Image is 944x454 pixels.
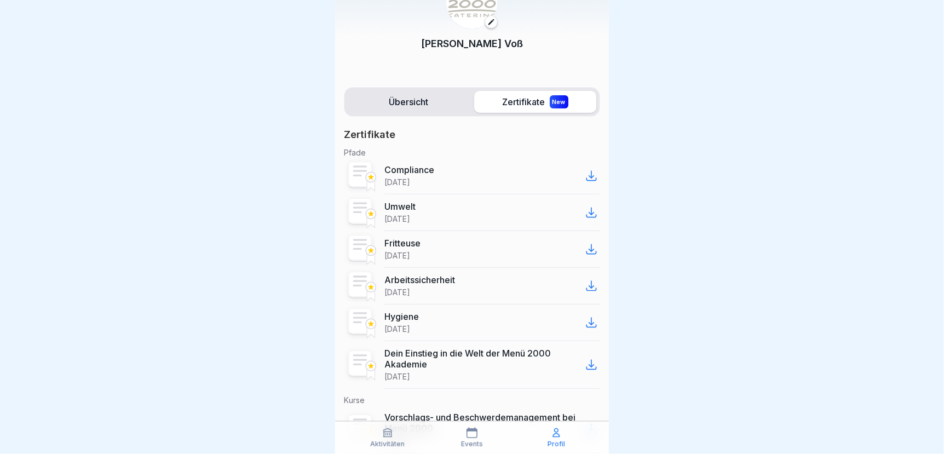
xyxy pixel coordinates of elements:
p: Dein Einstieg in die Welt der Menü 2000 Akademie [384,348,583,370]
p: [DATE] [384,177,410,187]
p: Kurse [344,395,600,405]
div: New [550,95,568,108]
p: Events [461,440,483,448]
p: [DATE] [384,372,410,382]
p: Compliance [384,164,434,175]
p: Pfade [344,148,600,158]
p: Umwelt [384,201,416,212]
p: Zertifikate [344,128,395,141]
p: [DATE] [384,214,410,224]
p: Fritteuse [384,238,421,249]
p: Arbeitssicherheit [384,274,455,285]
label: Übersicht [348,91,470,113]
p: [DATE] [384,251,410,261]
p: Vorschlags- und Beschwerdemanagement bei Menü 2000 [384,412,583,434]
p: [PERSON_NAME] Voß [421,36,523,51]
p: Aktivitäten [371,440,405,448]
label: Zertifikate [474,91,596,113]
p: Hygiene [384,311,419,322]
p: Profil [548,440,565,448]
p: [DATE] [384,288,410,297]
p: [DATE] [384,324,410,334]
